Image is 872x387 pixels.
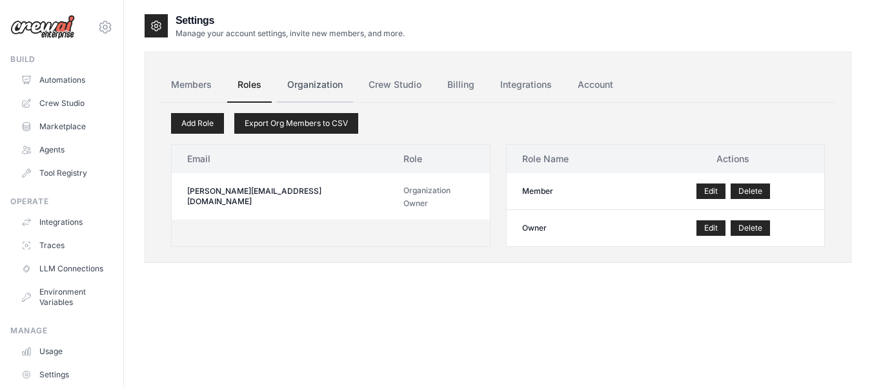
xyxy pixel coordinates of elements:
button: Delete [731,183,770,199]
a: Integrations [15,212,113,233]
th: Role [388,145,490,173]
a: Marketplace [15,116,113,137]
a: Organization [277,68,353,103]
a: Crew Studio [15,93,113,114]
a: Roles [227,68,272,103]
a: Tool Registry [15,163,113,183]
p: Manage your account settings, invite new members, and more. [176,28,405,39]
h2: Settings [176,13,405,28]
a: Billing [437,68,485,103]
td: Member [507,173,642,210]
a: Automations [15,70,113,90]
a: Environment Variables [15,282,113,313]
td: Owner [507,210,642,247]
a: LLM Connections [15,258,113,279]
a: Members [161,68,222,103]
div: Build [10,54,113,65]
div: Manage [10,326,113,336]
th: Email [172,145,388,173]
a: Agents [15,140,113,160]
a: Export Org Members to CSV [234,113,358,134]
a: Settings [15,364,113,385]
img: Logo [10,15,75,39]
span: Organization Owner [403,185,451,208]
a: Add Role [171,113,224,134]
td: [PERSON_NAME][EMAIL_ADDRESS][DOMAIN_NAME] [172,173,388,220]
a: Usage [15,341,113,362]
div: Operate [10,196,113,207]
a: Edit [696,183,725,199]
a: Crew Studio [358,68,432,103]
th: Actions [642,145,824,173]
a: Integrations [490,68,562,103]
a: Edit [696,220,725,236]
button: Delete [731,220,770,236]
a: Account [567,68,624,103]
a: Traces [15,235,113,256]
th: Role Name [507,145,642,173]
